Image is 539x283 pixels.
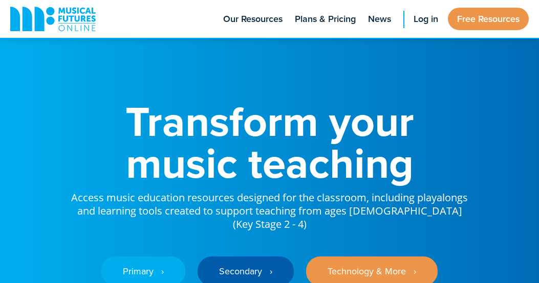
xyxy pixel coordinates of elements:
h1: Transform your music teaching [70,100,469,184]
a: Free Resources [448,8,529,30]
span: Plans & Pricing [295,12,356,26]
span: News [368,12,391,26]
span: Log in [414,12,438,26]
p: Access music education resources designed for the classroom, including playalongs and learning to... [70,184,469,231]
span: Our Resources [223,12,283,26]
